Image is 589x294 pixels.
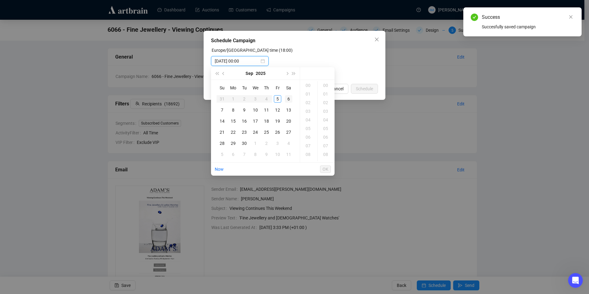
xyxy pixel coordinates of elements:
div: 16 [241,117,248,125]
div: 28 [218,140,226,147]
td: 2025-09-18 [261,116,272,127]
div: 31 [218,95,226,103]
iframe: Intercom live chat [568,273,583,288]
th: We [250,82,261,93]
button: Next month (PageDown) [283,67,290,80]
th: Fr [272,82,283,93]
span: close [374,37,379,42]
div: Clear [110,21,115,26]
div: 08 [301,150,316,159]
div: 9 [241,106,248,114]
div: 6 [285,95,292,103]
td: 2025-10-05 [217,149,228,160]
div: 10 [274,151,281,158]
td: 2025-09-17 [250,116,261,127]
td: 2025-09-26 [272,127,283,138]
div: 7 [241,151,248,158]
td: 2025-09-21 [217,127,228,138]
div: 07 [301,141,316,150]
button: Help [82,192,123,217]
div: 21 [218,129,226,136]
td: 2025-10-01 [250,138,261,149]
td: 2025-09-24 [250,127,261,138]
div: 04 [319,116,334,124]
p: No results for [35,58,88,64]
td: 2025-09-23 [239,127,250,138]
div: 2 [263,140,270,147]
div: 27 [285,129,292,136]
td: 2025-09-27 [283,127,294,138]
td: 2025-10-09 [261,149,272,160]
div: 4 [263,95,270,103]
td: 2025-09-30 [239,138,250,149]
input: Search for help [4,17,119,29]
td: 2025-09-06 [283,93,294,104]
label: Europe/Dublin time (18:00) [212,48,293,53]
div: 20 [285,117,292,125]
td: 2025-10-11 [283,149,294,160]
button: Ask a question [34,81,90,94]
td: 2025-09-07 [217,104,228,116]
th: Su [217,82,228,93]
div: 5 [274,95,281,103]
a: Now [215,167,224,172]
button: Cancel [326,84,348,94]
td: 2025-09-29 [228,138,239,149]
div: 03 [319,107,334,116]
div: 13 [285,106,292,114]
td: 2025-09-01 [228,93,239,104]
td: 2025-10-04 [283,138,294,149]
div: 30 [241,140,248,147]
div: 17 [252,117,259,125]
td: 2025-09-02 [239,93,250,104]
div: 09 [301,159,316,167]
div: 03 [301,107,316,116]
td: 2025-10-10 [272,149,283,160]
div: 3 [274,140,281,147]
td: 2025-10-08 [250,149,261,160]
th: Sa [283,82,294,93]
div: 02 [319,98,334,107]
a: Close [567,14,574,20]
div: Schedule Campaign [211,37,378,44]
td: 2025-09-11 [261,104,272,116]
button: Choose a year [256,67,266,80]
div: 3 [252,95,259,103]
div: Succesfully saved campaign [482,23,574,30]
td: 2025-09-08 [228,104,239,116]
div: 02 [301,98,316,107]
div: Success [482,14,574,21]
div: 1 [252,140,259,147]
td: 2025-10-03 [272,138,283,149]
div: 18 [263,117,270,125]
div: 00 [319,81,334,90]
button: Messages [41,192,82,217]
td: 2025-09-28 [217,138,228,149]
td: 2025-10-06 [228,149,239,160]
div: 5 [218,151,226,158]
td: 2025-10-07 [239,149,250,160]
div: 15 [230,117,237,125]
span: check-circle [471,14,478,21]
td: 2025-09-19 [272,116,283,127]
div: 14 [218,117,226,125]
td: 2025-09-20 [283,116,294,127]
div: 10 [252,106,259,114]
button: Previous month (PageUp) [220,67,227,80]
td: 2025-09-03 [250,93,261,104]
div: 06 [319,133,334,141]
div: 8 [230,106,237,114]
div: 23 [241,129,248,136]
div: 24 [252,129,259,136]
td: 2025-09-13 [283,104,294,116]
div: 11 [263,106,270,114]
div: 06 [301,133,316,141]
th: Th [261,82,272,93]
button: Last year (Control + left) [213,67,220,80]
div: 09 [319,159,334,167]
td: 2025-09-25 [261,127,272,138]
div: 4 [285,140,292,147]
div: 00 [301,81,316,90]
div: 26 [274,129,281,136]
